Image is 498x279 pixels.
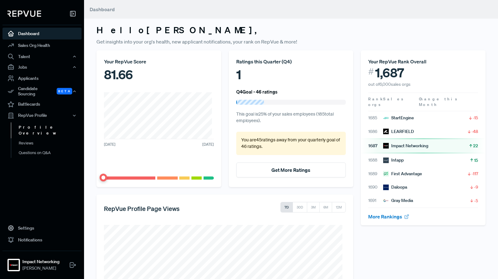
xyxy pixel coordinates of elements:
[2,84,82,98] div: Candidate Sourcing
[383,129,389,134] img: LEARFIELD
[368,115,383,121] span: 1685
[383,184,407,190] div: Daloopa
[383,143,428,149] div: Impact Networking
[383,143,389,149] img: Impact Networking
[11,148,90,158] a: Questions on Q&A
[368,171,383,177] span: 1689
[383,197,413,204] div: Gray Media
[202,142,214,147] span: [DATE]
[368,157,383,163] span: 1688
[236,111,346,124] p: This goal is 25 % of your sales employees ( 185 total employees).
[2,51,82,62] button: Talent
[2,98,82,110] a: Battlecards
[368,58,426,65] span: Your RepVue Rank Overall
[472,128,478,135] span: -48
[368,197,383,204] span: 1691
[7,11,41,17] img: RepVue
[332,202,346,213] button: 12M
[2,39,82,51] a: Sales Org Health
[104,142,115,147] span: [DATE]
[307,202,320,213] button: 3M
[383,158,389,163] img: Intapp
[368,143,383,149] span: 1687
[22,265,59,272] span: [PERSON_NAME]
[2,222,82,234] a: Settings
[104,58,214,65] div: Your RepVue Score
[383,185,389,190] img: Daloopa
[383,157,404,163] div: Intapp
[2,62,82,72] button: Jobs
[2,28,82,39] a: Dashboard
[383,115,414,121] div: StartEngine
[2,110,82,121] button: RepVue Profile
[383,115,389,121] img: StartEngine
[90,6,115,12] span: Dashboard
[57,88,72,94] span: Beta
[22,258,59,265] strong: Impact Networking
[104,205,180,212] h5: RepVue Profile Page Views
[236,58,346,65] div: Ratings this Quarter ( Q4 )
[319,202,332,213] button: 6M
[368,65,374,78] span: #
[96,25,486,35] h3: Hello [PERSON_NAME] ,
[2,84,82,98] button: Candidate Sourcing Beta
[368,96,383,102] span: Rank
[2,251,82,274] a: Impact NetworkingImpact Networking[PERSON_NAME]
[368,128,383,135] span: 1686
[293,202,307,213] button: 30D
[383,128,414,135] div: LEARFIELD
[368,184,383,190] span: 1690
[11,122,90,138] a: Profile Overview
[472,171,478,177] span: -117
[2,234,82,246] a: Notifications
[280,202,293,213] button: 7D
[474,198,478,204] span: -5
[236,65,346,84] div: 1
[474,184,478,190] span: -9
[368,96,404,107] span: Sales orgs
[11,138,90,148] a: Reviews
[2,72,82,84] a: Applicants
[383,171,422,177] div: First Advantage
[473,115,478,121] span: -15
[236,162,346,177] button: Get More Ratings
[368,213,409,220] a: More Rankings
[383,198,389,204] img: Gray Media
[383,171,389,176] img: First Advantage
[368,81,411,87] span: out of 6,000 sales orgs
[104,65,214,84] div: 81.66
[96,38,486,45] p: Get insights into your org's health, new applicant notifications, your rank on RepVue & more!
[474,157,478,163] span: 15
[419,96,458,107] span: Change this Month
[241,137,341,150] p: You are 45 ratings away from your quarterly goal of 46 ratings .
[9,260,19,270] img: Impact Networking
[375,65,404,80] span: 1,687
[236,89,278,94] h6: Q4 Goal - 46 ratings
[473,143,478,149] span: 22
